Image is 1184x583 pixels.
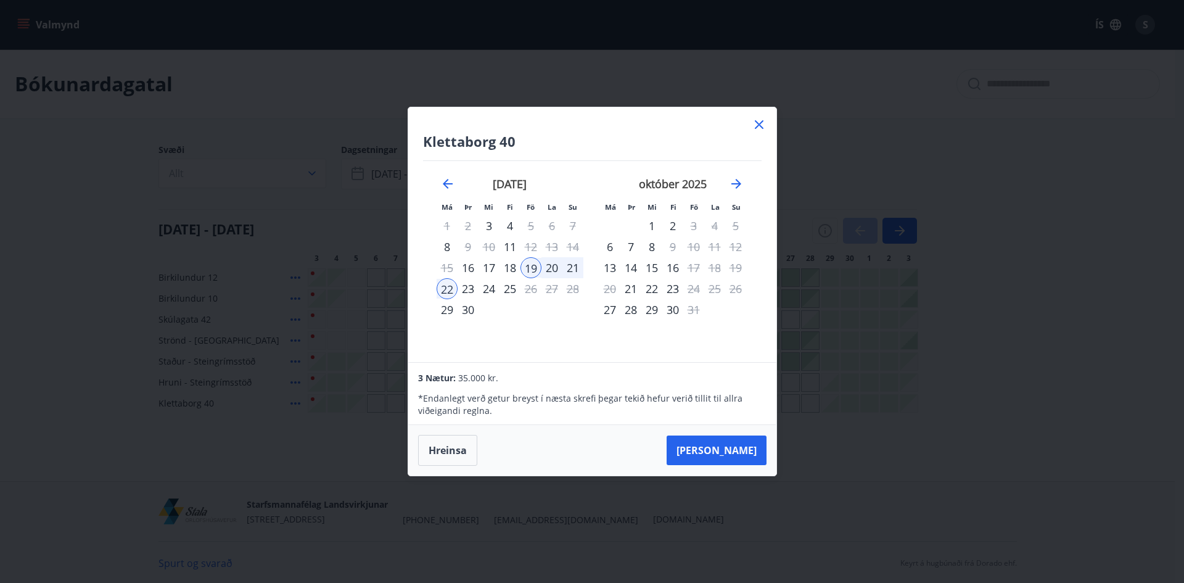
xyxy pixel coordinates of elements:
td: Not available. laugardagur, 4. október 2025 [704,215,725,236]
td: Choose föstudagur, 26. september 2025 as your check-in date. It’s available. [520,278,541,299]
div: 30 [662,299,683,320]
td: Choose fimmtudagur, 18. september 2025 as your check-in date. It’s available. [499,257,520,278]
div: Aðeins innritun í boði [599,299,620,320]
td: Choose fimmtudagur, 16. október 2025 as your check-in date. It’s available. [662,257,683,278]
td: Not available. mánudagur, 15. september 2025 [437,257,458,278]
small: Mi [484,202,493,212]
td: Choose fimmtudagur, 11. september 2025 as your check-in date. It’s available. [499,236,520,257]
div: 22 [641,278,662,299]
div: 14 [620,257,641,278]
div: Aðeins útritun í boði [683,278,704,299]
div: 17 [479,257,499,278]
small: La [548,202,556,212]
div: 4 [499,215,520,236]
div: Move backward to switch to the previous month. [440,176,455,191]
div: 2 [662,215,683,236]
strong: [DATE] [493,176,527,191]
td: Selected as start date. föstudagur, 19. september 2025 [520,257,541,278]
td: Choose mánudagur, 29. september 2025 as your check-in date. It’s available. [437,299,458,320]
td: Choose miðvikudagur, 24. september 2025 as your check-in date. It’s available. [479,278,499,299]
small: Fö [527,202,535,212]
td: Choose þriðjudagur, 9. september 2025 as your check-in date. It’s available. [458,236,479,257]
td: Not available. sunnudagur, 28. september 2025 [562,278,583,299]
button: Hreinsa [418,435,477,466]
div: Aðeins innritun í boði [479,215,499,236]
div: 18 [499,257,520,278]
small: La [711,202,720,212]
div: Aðeins útritun í boði [520,215,541,236]
td: Choose miðvikudagur, 22. október 2025 as your check-in date. It’s available. [641,278,662,299]
td: Choose mánudagur, 6. október 2025 as your check-in date. It’s available. [599,236,620,257]
div: Aðeins innritun í boði [599,236,620,257]
td: Choose fimmtudagur, 2. október 2025 as your check-in date. It’s available. [662,215,683,236]
div: 8 [641,236,662,257]
span: 35.000 kr. [458,372,498,384]
div: Aðeins útritun í boði [458,236,479,257]
td: Not available. laugardagur, 6. september 2025 [541,215,562,236]
div: 28 [620,299,641,320]
small: Fi [507,202,513,212]
td: Selected as end date. mánudagur, 22. september 2025 [437,278,458,299]
td: Choose þriðjudagur, 23. september 2025 as your check-in date. It’s available. [458,278,479,299]
td: Choose þriðjudagur, 14. október 2025 as your check-in date. It’s available. [620,257,641,278]
td: Not available. laugardagur, 18. október 2025 [704,257,725,278]
div: Aðeins innritun í boði [499,236,520,257]
small: Þr [464,202,472,212]
div: 22 [437,278,458,299]
div: Aðeins útritun í boði [683,299,704,320]
h4: Klettaborg 40 [423,132,762,151]
td: Not available. laugardagur, 11. október 2025 [704,236,725,257]
td: Choose föstudagur, 24. október 2025 as your check-in date. It’s available. [683,278,704,299]
td: Not available. mánudagur, 20. október 2025 [599,278,620,299]
small: Fö [690,202,698,212]
small: Fi [670,202,676,212]
button: [PERSON_NAME] [667,436,767,465]
div: Aðeins útritun í boði [520,278,541,299]
td: Not available. sunnudagur, 7. september 2025 [562,215,583,236]
div: Aðeins innritun í boði [458,257,479,278]
td: Not available. sunnudagur, 26. október 2025 [725,278,746,299]
td: Not available. mánudagur, 1. september 2025 [437,215,458,236]
div: Aðeins útritun í boði [683,257,704,278]
small: Mi [647,202,657,212]
div: 19 [520,257,541,278]
span: 3 Nætur: [418,372,456,384]
div: 20 [541,257,562,278]
td: Not available. þriðjudagur, 2. september 2025 [458,215,479,236]
td: Choose þriðjudagur, 7. október 2025 as your check-in date. It’s available. [620,236,641,257]
div: 7 [620,236,641,257]
td: Choose miðvikudagur, 29. október 2025 as your check-in date. It’s available. [641,299,662,320]
strong: október 2025 [639,176,707,191]
div: 15 [641,257,662,278]
div: 21 [562,257,583,278]
div: Aðeins innritun í boði [599,257,620,278]
td: Not available. laugardagur, 25. október 2025 [704,278,725,299]
div: Aðeins innritun í boði [437,236,458,257]
td: Not available. sunnudagur, 5. október 2025 [725,215,746,236]
td: Choose fimmtudagur, 30. október 2025 as your check-in date. It’s available. [662,299,683,320]
div: 23 [662,278,683,299]
td: Choose þriðjudagur, 28. október 2025 as your check-in date. It’s available. [620,299,641,320]
small: Su [569,202,577,212]
div: Aðeins útritun í boði [662,236,683,257]
td: Choose miðvikudagur, 17. september 2025 as your check-in date. It’s available. [479,257,499,278]
small: Má [605,202,616,212]
div: Move forward to switch to the next month. [729,176,744,191]
td: Not available. laugardagur, 13. september 2025 [541,236,562,257]
td: Choose fimmtudagur, 9. október 2025 as your check-in date. It’s available. [662,236,683,257]
td: Choose mánudagur, 8. september 2025 as your check-in date. It’s available. [437,236,458,257]
td: Choose þriðjudagur, 30. september 2025 as your check-in date. It’s available. [458,299,479,320]
div: Aðeins útritun í boði [520,236,541,257]
div: Aðeins innritun í boði [437,299,458,320]
td: Choose þriðjudagur, 16. september 2025 as your check-in date. It’s available. [458,257,479,278]
div: 30 [458,299,479,320]
td: Choose fimmtudagur, 23. október 2025 as your check-in date. It’s available. [662,278,683,299]
small: Þr [628,202,635,212]
td: Choose mánudagur, 13. október 2025 as your check-in date. It’s available. [599,257,620,278]
td: Choose þriðjudagur, 21. október 2025 as your check-in date. It’s available. [620,278,641,299]
td: Selected. sunnudagur, 21. september 2025 [562,257,583,278]
td: Choose fimmtudagur, 4. september 2025 as your check-in date. It’s available. [499,215,520,236]
div: 1 [641,215,662,236]
td: Not available. laugardagur, 27. september 2025 [541,278,562,299]
td: Choose föstudagur, 3. október 2025 as your check-in date. It’s available. [683,215,704,236]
